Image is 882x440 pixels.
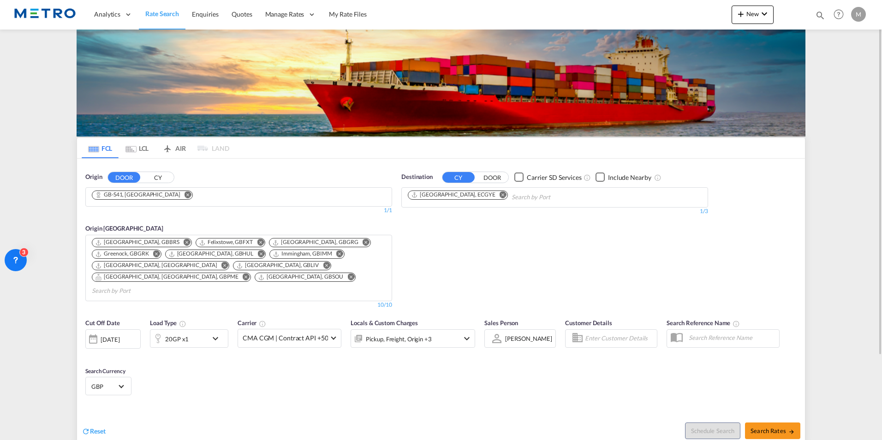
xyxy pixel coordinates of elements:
[14,4,76,25] img: 25181f208a6c11efa6aa1bf80d4cef53.png
[85,329,141,349] div: [DATE]
[178,238,191,248] button: Remove
[317,262,331,271] button: Remove
[210,333,226,344] md-icon: icon-chevron-down
[82,427,106,437] div: icon-refreshReset
[199,238,253,246] div: Felixstowe, GBFXT
[85,319,120,327] span: Cut Off Date
[565,319,612,327] span: Customer Details
[162,143,173,150] md-icon: icon-airplane
[92,284,179,298] input: Search by Port
[788,428,795,435] md-icon: icon-arrow-right
[329,10,367,18] span: My Rate Files
[258,273,346,281] div: Press delete to remove this chip.
[77,30,805,137] img: LCL+%26+FCL+BACKGROUND.png
[95,250,149,258] div: Greenock, GBGRK
[401,172,433,182] span: Destination
[831,6,846,22] span: Help
[341,273,355,282] button: Remove
[91,382,117,391] span: GBP
[251,238,265,248] button: Remove
[95,238,181,246] div: Press delete to remove this chip.
[366,333,431,345] div: Pickup Freight Origin Origin Custom Destination Factory Stuffing
[667,319,740,327] span: Search Reference Name
[85,347,92,360] md-datepicker: Select
[82,138,119,158] md-tab-item: FCL
[411,191,495,199] div: Guayaquil, ECGYE
[85,172,102,182] span: Origin
[168,250,256,258] div: Press delete to remove this chip.
[95,262,217,269] div: London Gateway Port, GBLGP
[654,174,661,181] md-icon: Unchecked: Ignores neighbouring ports when fetching rates.Checked : Includes neighbouring ports w...
[232,10,252,18] span: Quotes
[95,273,238,281] div: Portsmouth, HAM, GBPME
[851,7,866,22] div: M
[168,250,254,258] div: Hull, GBHUL
[272,238,358,246] div: Grangemouth, GBGRG
[685,422,740,439] button: Note: By default Schedule search will only considerorigin ports, destination ports and cut off da...
[596,172,651,182] md-checkbox: Checkbox No Ink
[357,238,370,248] button: Remove
[101,335,119,344] div: [DATE]
[831,6,851,23] div: Help
[165,333,189,345] div: 20GP x1
[150,329,228,348] div: 20GP x1icon-chevron-down
[514,172,582,182] md-checkbox: Checkbox No Ink
[584,174,591,181] md-icon: Unchecked: Search for CY (Container Yard) services for all selected carriers.Checked : Search for...
[90,188,200,204] md-chips-wrap: Chips container. Use arrow keys to select chips.
[236,262,321,269] div: Press delete to remove this chip.
[145,10,179,18] span: Rate Search
[406,188,603,205] md-chips-wrap: Chips container. Use arrow keys to select chips.
[192,10,219,18] span: Enquiries
[608,173,651,182] div: Include Nearby
[505,335,552,342] div: [PERSON_NAME]
[251,250,265,259] button: Remove
[377,301,392,309] div: 10/10
[142,172,174,183] button: CY
[95,262,219,269] div: Press delete to remove this chip.
[150,319,186,327] span: Load Type
[237,273,250,282] button: Remove
[512,190,599,205] input: Chips input.
[735,8,746,19] md-icon: icon-plus 400-fg
[273,250,334,258] div: Press delete to remove this chip.
[401,208,708,215] div: 1/3
[442,172,475,183] button: CY
[119,138,155,158] md-tab-item: LCL
[85,368,125,375] span: Search Currency
[815,10,825,24] div: icon-magnify
[330,250,344,259] button: Remove
[85,225,163,232] span: Origin [GEOGRAPHIC_DATA]
[476,172,508,183] button: DOOR
[90,427,106,435] span: Reset
[411,191,497,199] div: Press delete to remove this chip.
[259,320,266,327] md-icon: The selected Trucker/Carrierwill be displayed in the rate results If the rates are from another f...
[684,331,779,345] input: Search Reference Name
[272,238,360,246] div: Press delete to remove this chip.
[351,329,475,348] div: Pickup Freight Origin Origin Custom Destination Factory Stuffingicon-chevron-down
[215,262,229,271] button: Remove
[759,8,770,19] md-icon: icon-chevron-down
[733,320,740,327] md-icon: Your search will be saved by the below given name
[82,427,90,435] md-icon: icon-refresh
[94,10,120,19] span: Analytics
[147,250,161,259] button: Remove
[265,10,304,19] span: Manage Rates
[95,250,151,258] div: Press delete to remove this chip.
[155,138,192,158] md-tab-item: AIR
[95,191,180,199] div: GB-S41, Chesterfield
[90,380,126,393] md-select: Select Currency: £ GBPUnited Kingdom Pound
[238,319,266,327] span: Carrier
[179,191,192,200] button: Remove
[745,422,800,439] button: Search Ratesicon-arrow-right
[85,207,392,214] div: 1/1
[461,333,472,344] md-icon: icon-chevron-down
[108,172,140,183] button: DOOR
[527,173,582,182] div: Carrier SD Services
[504,332,553,345] md-select: Sales Person: Marcel Thomas
[585,332,654,345] input: Enter Customer Details
[258,273,344,281] div: Southampton, GBSOU
[199,238,255,246] div: Press delete to remove this chip.
[815,10,825,20] md-icon: icon-magnify
[243,333,328,343] span: CMA CGM | Contract API +50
